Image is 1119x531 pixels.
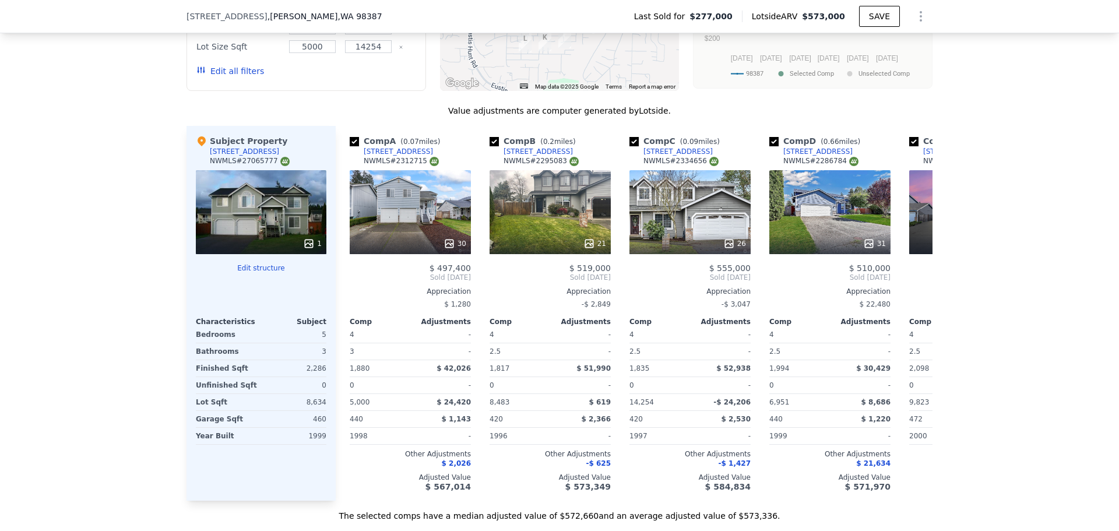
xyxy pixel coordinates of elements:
[692,428,751,444] div: -
[490,415,503,423] span: 420
[909,317,970,326] div: Comp
[196,317,261,326] div: Characteristics
[338,12,382,21] span: , WA 98387
[909,287,1030,296] div: Appreciation
[350,273,471,282] span: Sold [DATE]
[760,54,782,62] text: [DATE]
[504,147,573,156] div: [STREET_ADDRESS]
[582,300,611,308] span: -$ 2,849
[196,428,259,444] div: Year Built
[280,157,290,166] img: NWMLS Logo
[350,415,363,423] span: 440
[923,147,993,156] div: [STREET_ADDRESS]
[860,300,891,308] span: $ 22,480
[723,238,746,249] div: 26
[490,147,573,156] a: [STREET_ADDRESS]
[196,394,259,410] div: Lot Sqft
[845,482,891,491] span: $ 571,970
[558,29,571,48] div: 8405 206th Street Ct E
[769,317,830,326] div: Comp
[263,360,326,377] div: 2,286
[769,381,774,389] span: 0
[490,273,611,282] span: Sold [DATE]
[582,415,611,423] span: $ 2,366
[364,147,433,156] div: [STREET_ADDRESS]
[350,473,471,482] div: Adjusted Value
[565,482,611,491] span: $ 573,349
[923,156,998,166] div: NWMLS # 2283190
[629,317,690,326] div: Comp
[861,415,891,423] span: $ 1,220
[818,54,840,62] text: [DATE]
[909,449,1030,459] div: Other Adjustments
[629,343,688,360] div: 2.5
[629,449,751,459] div: Other Adjustments
[909,135,1004,147] div: Comp E
[909,398,929,406] span: 9,823
[909,415,923,423] span: 472
[350,330,354,339] span: 4
[350,135,445,147] div: Comp A
[849,263,891,273] span: $ 510,000
[399,45,403,50] button: Clear
[832,428,891,444] div: -
[263,394,326,410] div: 8,634
[629,83,675,90] a: Report a map error
[675,138,724,146] span: ( miles)
[722,415,751,423] span: $ 2,530
[350,381,354,389] span: 0
[731,54,753,62] text: [DATE]
[832,326,891,343] div: -
[210,147,279,156] div: [STREET_ADDRESS]
[589,398,611,406] span: $ 619
[350,317,410,326] div: Comp
[539,31,551,51] div: 8203 207th St E
[909,381,914,389] span: 0
[629,381,634,389] span: 0
[752,10,802,22] span: Lotside ARV
[863,238,886,249] div: 31
[847,54,869,62] text: [DATE]
[576,364,611,372] span: $ 51,990
[186,10,268,22] span: [STREET_ADDRESS]
[350,398,370,406] span: 5,000
[350,147,433,156] a: [STREET_ADDRESS]
[606,83,622,90] a: Terms (opens in new tab)
[856,364,891,372] span: $ 30,429
[437,398,471,406] span: $ 24,420
[186,105,932,117] div: Value adjustments are computer generated by Lotside .
[268,10,382,22] span: , [PERSON_NAME]
[442,459,471,467] span: $ 2,026
[783,156,858,166] div: NWMLS # 2286784
[583,238,606,249] div: 21
[490,135,580,147] div: Comp B
[830,317,891,326] div: Adjustments
[186,501,932,522] div: The selected comps have a median adjusted value of $572,660 and an average adjusted value of $573...
[490,287,611,296] div: Appreciation
[553,326,611,343] div: -
[364,156,439,166] div: NWMLS # 2312715
[553,377,611,393] div: -
[716,364,751,372] span: $ 52,938
[859,6,900,27] button: SAVE
[769,428,828,444] div: 1999
[196,65,264,77] button: Edit all filters
[746,70,763,78] text: 98387
[443,76,481,91] img: Google
[350,343,408,360] div: 3
[849,157,858,166] img: NWMLS Logo
[769,415,783,423] span: 440
[719,459,751,467] span: -$ 1,427
[553,343,611,360] div: -
[629,398,654,406] span: 14,254
[490,364,509,372] span: 1,817
[709,157,719,166] img: NWMLS Logo
[629,415,643,423] span: 420
[350,287,471,296] div: Appreciation
[629,473,751,482] div: Adjusted Value
[196,360,259,377] div: Finished Sqft
[909,330,914,339] span: 4
[709,263,751,273] span: $ 555,000
[705,34,720,43] text: $200
[196,343,259,360] div: Bathrooms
